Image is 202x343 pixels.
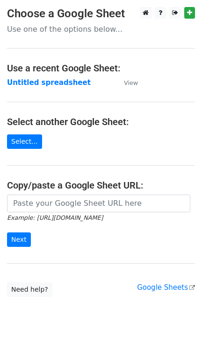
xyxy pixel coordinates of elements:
h3: Choose a Google Sheet [7,7,195,21]
input: Paste your Google Sheet URL here [7,195,190,212]
h4: Use a recent Google Sheet: [7,63,195,74]
small: View [124,79,138,86]
input: Next [7,232,31,247]
a: Need help? [7,282,52,297]
a: Select... [7,134,42,149]
a: Google Sheets [137,283,195,292]
h4: Copy/paste a Google Sheet URL: [7,180,195,191]
small: Example: [URL][DOMAIN_NAME] [7,214,103,221]
p: Use one of the options below... [7,24,195,34]
a: View [115,78,138,87]
h4: Select another Google Sheet: [7,116,195,127]
a: Untitled spreadsheet [7,78,91,87]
